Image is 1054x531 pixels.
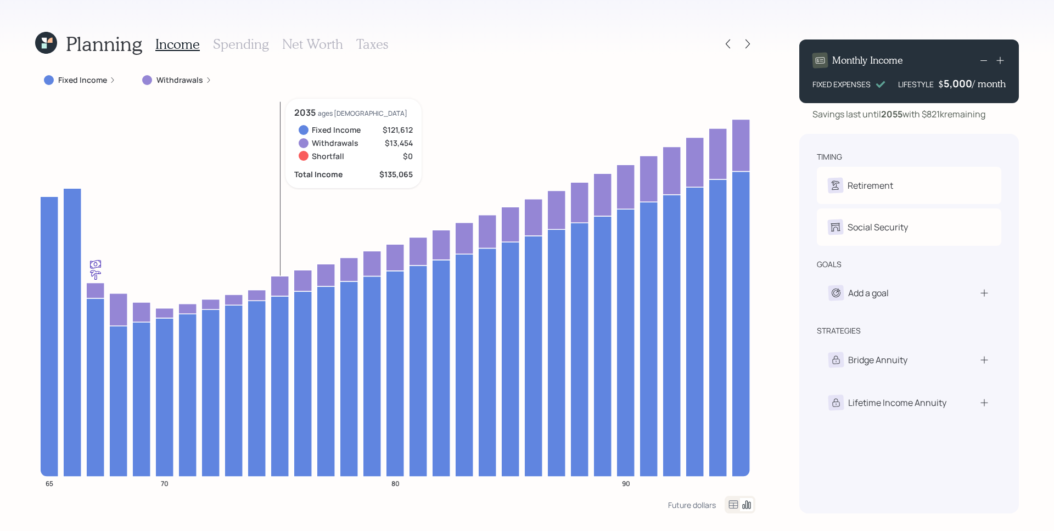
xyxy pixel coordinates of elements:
div: 5,000 [944,77,972,90]
div: Social Security [848,221,908,234]
div: LIFESTYLE [898,78,934,90]
h3: Net Worth [282,36,343,52]
label: Fixed Income [58,75,107,86]
div: goals [817,259,842,270]
h4: / month [972,78,1006,90]
div: FIXED EXPENSES [812,78,871,90]
div: Savings last until with $821k remaining [812,108,985,121]
tspan: 80 [391,478,400,488]
label: Withdrawals [156,75,203,86]
h3: Taxes [356,36,388,52]
tspan: 70 [161,478,169,488]
div: strategies [817,325,861,336]
div: timing [817,151,842,162]
h3: Spending [213,36,269,52]
div: Lifetime Income Annuity [848,396,946,409]
div: Bridge Annuity [848,353,907,366]
h4: Monthly Income [832,54,903,66]
div: Future dollars [668,500,716,510]
h1: Planning [66,32,142,55]
h4: $ [938,78,944,90]
h3: Income [155,36,200,52]
b: 2055 [881,108,902,120]
tspan: 65 [46,478,53,488]
div: Add a goal [848,286,889,300]
div: Retirement [848,179,893,192]
tspan: 90 [622,478,630,488]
